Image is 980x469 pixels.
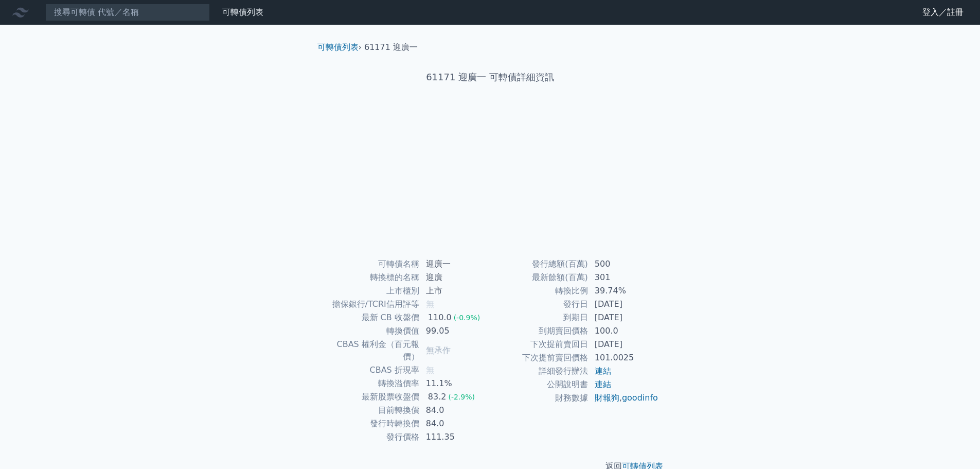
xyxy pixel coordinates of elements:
td: 上市櫃別 [322,284,420,298]
td: 11.1% [420,377,490,390]
td: 目前轉換價 [322,404,420,417]
li: 61171 迎廣一 [364,41,418,54]
td: 轉換價值 [322,324,420,338]
td: 下次提前賣回價格 [490,351,589,364]
td: 101.0025 [589,351,659,364]
td: 轉換比例 [490,284,589,298]
td: 500 [589,257,659,271]
td: 可轉債名稱 [322,257,420,271]
td: 最新股票收盤價 [322,390,420,404]
td: 公開說明書 [490,378,589,391]
td: , [589,391,659,405]
td: 100.0 [589,324,659,338]
td: 發行日 [490,298,589,311]
a: 可轉債列表 [222,7,263,17]
td: 84.0 [420,404,490,417]
span: 無承作 [426,345,451,355]
a: 連結 [595,379,611,389]
td: 發行時轉換價 [322,417,420,430]
td: 到期日 [490,311,589,324]
td: 最新餘額(百萬) [490,271,589,284]
td: [DATE] [589,311,659,324]
td: 發行價格 [322,430,420,444]
td: 詳細發行辦法 [490,364,589,378]
h1: 61171 迎廣一 可轉債詳細資訊 [309,70,671,84]
a: 登入／註冊 [914,4,972,21]
td: 轉換溢價率 [322,377,420,390]
span: 無 [426,299,434,309]
a: 財報狗 [595,393,619,403]
td: 99.05 [420,324,490,338]
span: 無 [426,365,434,375]
td: 84.0 [420,417,490,430]
td: [DATE] [589,338,659,351]
div: 83.2 [426,391,449,403]
a: 可轉債列表 [317,42,359,52]
td: 最新 CB 收盤價 [322,311,420,324]
td: 到期賣回價格 [490,324,589,338]
input: 搜尋可轉債 代號／名稱 [45,4,210,21]
a: 連結 [595,366,611,376]
td: 39.74% [589,284,659,298]
div: 110.0 [426,311,454,324]
td: 301 [589,271,659,284]
a: goodinfo [622,393,658,403]
span: (-0.9%) [454,314,480,322]
td: CBAS 折現率 [322,363,420,377]
td: 迎廣一 [420,257,490,271]
td: 轉換標的名稱 [322,271,420,284]
td: 擔保銀行/TCRI信用評等 [322,298,420,311]
td: 財務數據 [490,391,589,405]
td: 上市 [420,284,490,298]
span: (-2.9%) [448,393,475,401]
td: CBAS 權利金（百元報價） [322,338,420,363]
td: 111.35 [420,430,490,444]
td: 下次提前賣回日 [490,338,589,351]
td: [DATE] [589,298,659,311]
td: 發行總額(百萬) [490,257,589,271]
td: 迎廣 [420,271,490,284]
li: › [317,41,362,54]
